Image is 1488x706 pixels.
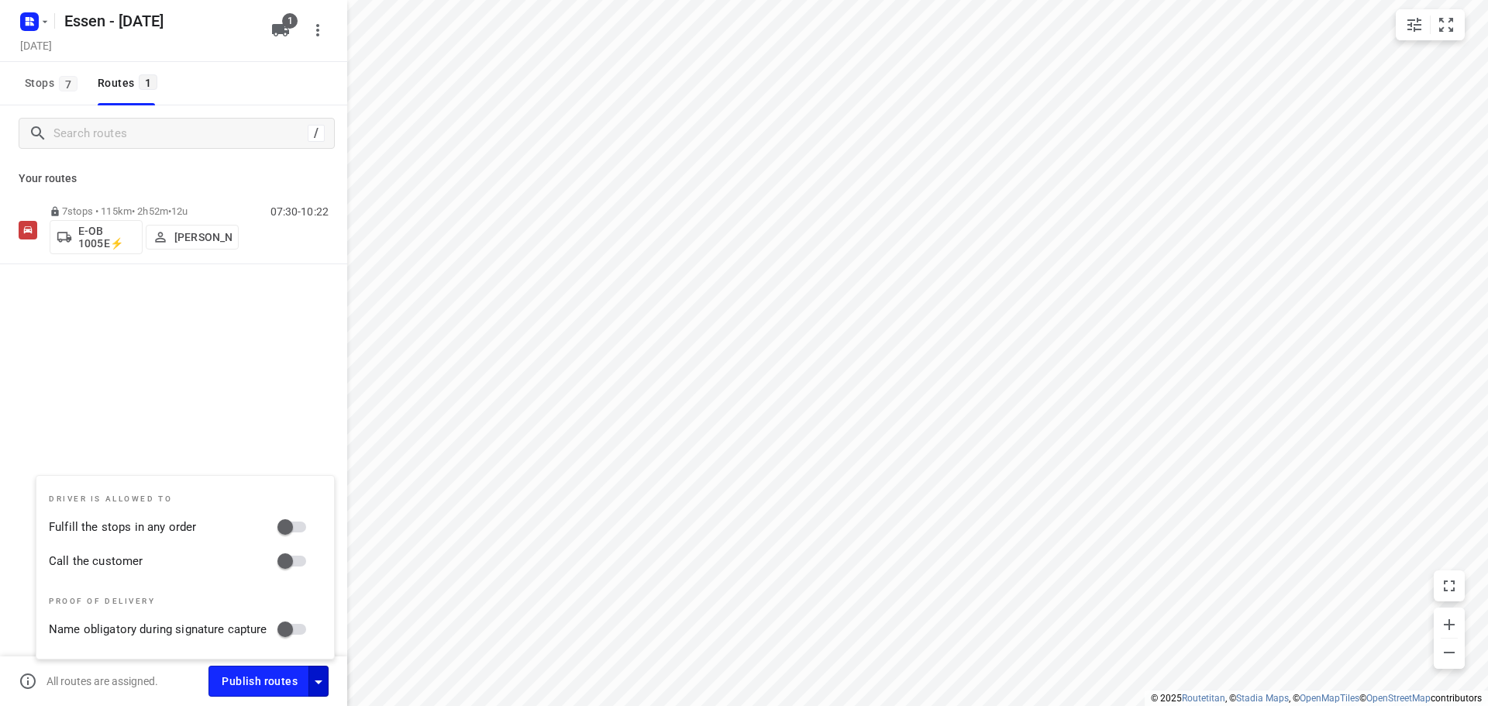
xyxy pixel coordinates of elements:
[174,231,232,243] p: [PERSON_NAME]
[19,170,329,187] p: Your routes
[208,666,309,696] button: Publish routes
[53,122,308,146] input: Search routes
[49,597,315,606] p: Proof of delivery
[265,15,296,46] button: 1
[146,225,239,250] button: [PERSON_NAME]
[1396,9,1465,40] div: small contained button group
[49,494,315,504] p: Driver is allowed to
[1366,693,1431,704] a: OpenStreetMap
[49,553,143,570] label: Call the customer
[58,9,259,33] h5: Rename
[50,220,143,254] button: E-OB 1005E⚡
[168,205,171,217] span: •
[282,13,298,29] span: 1
[1399,9,1430,40] button: Map settings
[139,74,157,90] span: 1
[59,76,77,91] span: 7
[14,36,58,54] h5: Project date
[50,205,239,217] p: 7 stops • 115km • 2h52m
[308,125,325,142] div: /
[302,15,333,46] button: More
[1151,693,1482,704] li: © 2025 , © , © © contributors
[46,675,158,687] p: All routes are assigned.
[222,672,298,691] span: Publish routes
[1236,693,1289,704] a: Stadia Maps
[309,671,328,691] div: Driver app settings
[270,205,329,218] p: 07:30-10:22
[49,518,196,536] label: Fulfill the stops in any order
[49,621,267,639] label: Name obligatory during signature capture
[1182,693,1225,704] a: Routetitan
[171,205,188,217] span: 12u
[98,74,162,93] div: Routes
[25,74,82,93] span: Stops
[1300,693,1359,704] a: OpenMapTiles
[1431,9,1462,40] button: Fit zoom
[78,225,136,250] p: E-OB 1005E⚡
